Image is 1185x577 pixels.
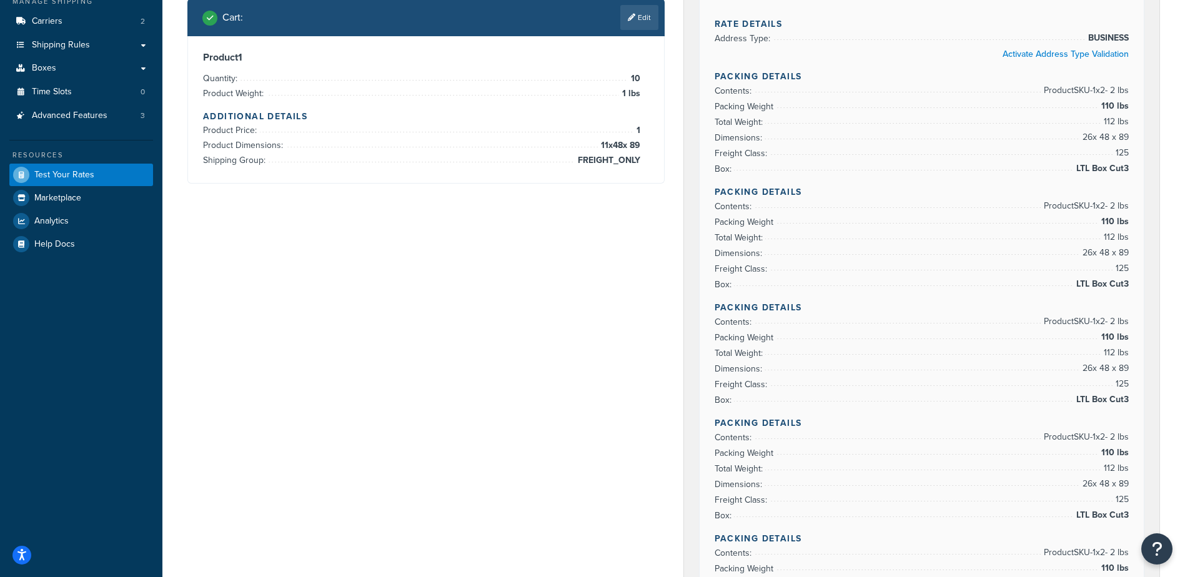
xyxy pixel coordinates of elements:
[715,247,765,260] span: Dimensions:
[633,123,640,138] span: 1
[715,162,735,175] span: Box:
[32,87,72,97] span: Time Slots
[1098,330,1129,345] span: 110 lbs
[1098,99,1129,114] span: 110 lbs
[9,210,153,232] a: Analytics
[9,34,153,57] a: Shipping Rules
[715,131,765,144] span: Dimensions:
[1113,145,1129,160] span: 125
[141,111,145,121] span: 3
[715,215,776,229] span: Packing Weight
[715,147,770,160] span: Freight Class:
[1085,31,1129,46] span: BUSINESS
[1041,314,1129,329] span: Product SKU-1 x 2 - 2 lbs
[715,331,776,344] span: Packing Weight
[1041,545,1129,560] span: Product SKU-1 x 2 - 2 lbs
[715,200,755,213] span: Contents:
[1098,214,1129,229] span: 110 lbs
[1073,508,1129,523] span: LTL Box Cut3
[715,347,766,360] span: Total Weight:
[715,84,755,97] span: Contents:
[9,164,153,186] a: Test Your Rates
[715,278,735,291] span: Box:
[1101,230,1129,245] span: 112 lbs
[203,51,649,64] h3: Product 1
[203,124,260,137] span: Product Price:
[1101,345,1129,360] span: 112 lbs
[1113,261,1129,276] span: 125
[715,546,755,560] span: Contents:
[141,16,145,27] span: 2
[203,72,240,85] span: Quantity:
[203,110,649,123] h4: Additional Details
[32,40,90,51] span: Shipping Rules
[9,10,153,33] a: Carriers2
[715,493,770,506] span: Freight Class:
[1041,199,1129,214] span: Product SKU-1 x 2 - 2 lbs
[1073,161,1129,176] span: LTL Box Cut3
[9,150,153,160] div: Resources
[34,239,75,250] span: Help Docs
[32,111,107,121] span: Advanced Features
[1073,277,1129,292] span: LTL Box Cut3
[715,70,1129,83] h4: Packing Details
[715,17,1129,31] h4: Rate Details
[715,185,1129,199] h4: Packing Details
[32,16,62,27] span: Carriers
[1041,83,1129,98] span: Product SKU-1 x 2 - 2 lbs
[575,153,640,168] span: FREIGHT_ONLY
[715,478,765,491] span: Dimensions:
[715,509,735,522] span: Box:
[715,446,776,460] span: Packing Weight
[715,116,766,129] span: Total Weight:
[141,87,145,97] span: 0
[1079,361,1129,376] span: 26 x 48 x 89
[32,63,56,74] span: Boxes
[9,81,153,104] li: Time Slots
[9,10,153,33] li: Carriers
[715,301,1129,314] h4: Packing Details
[715,462,766,475] span: Total Weight:
[9,57,153,80] a: Boxes
[715,562,776,575] span: Packing Weight
[628,71,640,86] span: 10
[1003,47,1129,61] a: Activate Address Type Validation
[715,417,1129,430] h4: Packing Details
[715,532,1129,545] h4: Packing Details
[715,315,755,328] span: Contents:
[9,81,153,104] a: Time Slots0
[1079,130,1129,145] span: 26 x 48 x 89
[715,231,766,244] span: Total Weight:
[222,12,243,23] h2: Cart :
[1113,492,1129,507] span: 125
[620,5,658,30] a: Edit
[9,104,153,127] a: Advanced Features3
[203,139,286,152] span: Product Dimensions:
[1079,245,1129,260] span: 26 x 48 x 89
[1041,430,1129,445] span: Product SKU-1 x 2 - 2 lbs
[1079,476,1129,491] span: 26 x 48 x 89
[34,170,94,180] span: Test Your Rates
[715,262,770,275] span: Freight Class:
[1098,445,1129,460] span: 110 lbs
[715,32,773,45] span: Address Type:
[715,362,765,375] span: Dimensions:
[715,378,770,391] span: Freight Class:
[715,431,755,444] span: Contents:
[1101,114,1129,129] span: 112 lbs
[715,393,735,407] span: Box:
[1098,561,1129,576] span: 110 lbs
[1141,533,1173,565] button: Open Resource Center
[598,138,640,153] span: 11 x 48 x 89
[9,187,153,209] a: Marketplace
[203,154,269,167] span: Shipping Group:
[1101,461,1129,476] span: 112 lbs
[34,216,69,227] span: Analytics
[203,87,267,100] span: Product Weight:
[9,233,153,255] a: Help Docs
